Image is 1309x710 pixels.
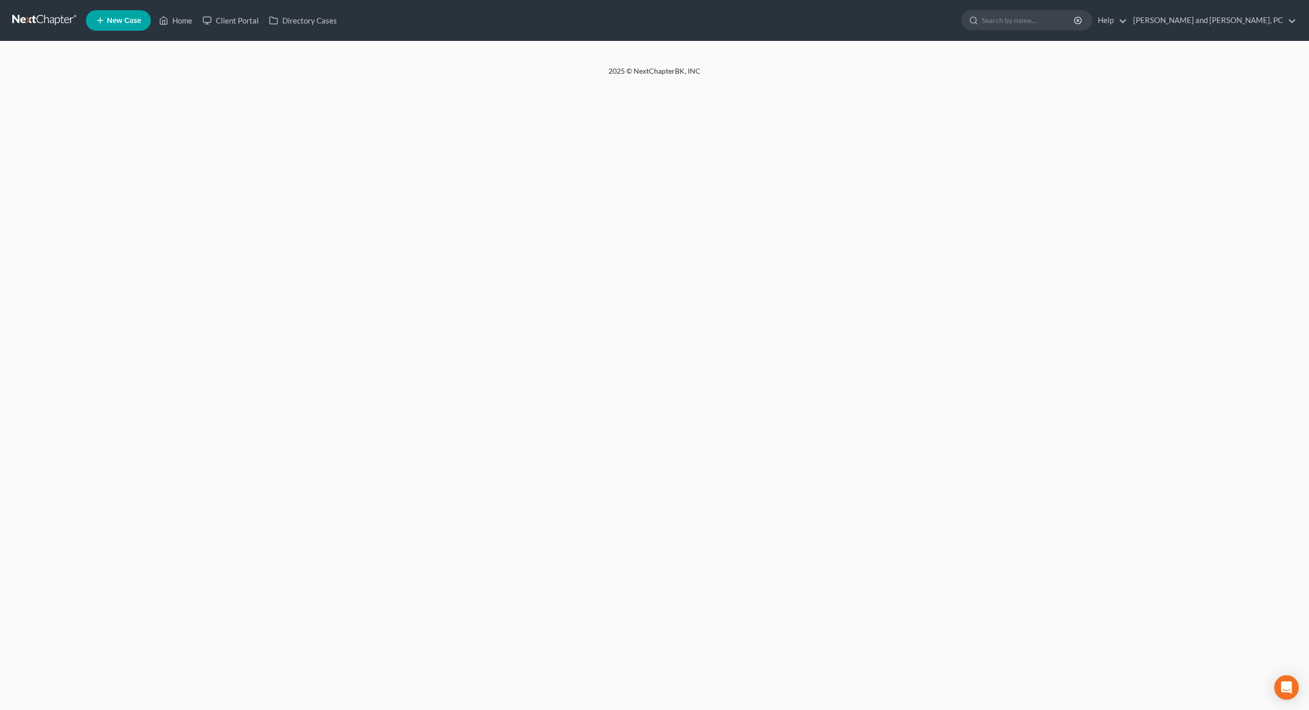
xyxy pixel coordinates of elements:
div: Open Intercom Messenger [1274,675,1299,700]
a: Client Portal [197,11,264,30]
a: Directory Cases [264,11,342,30]
a: Home [154,11,197,30]
a: [PERSON_NAME] and [PERSON_NAME], PC [1128,11,1296,30]
input: Search by name... [982,11,1075,30]
span: New Case [107,17,141,25]
a: Help [1093,11,1127,30]
div: 2025 © NextChapterBK, INC [363,66,946,84]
